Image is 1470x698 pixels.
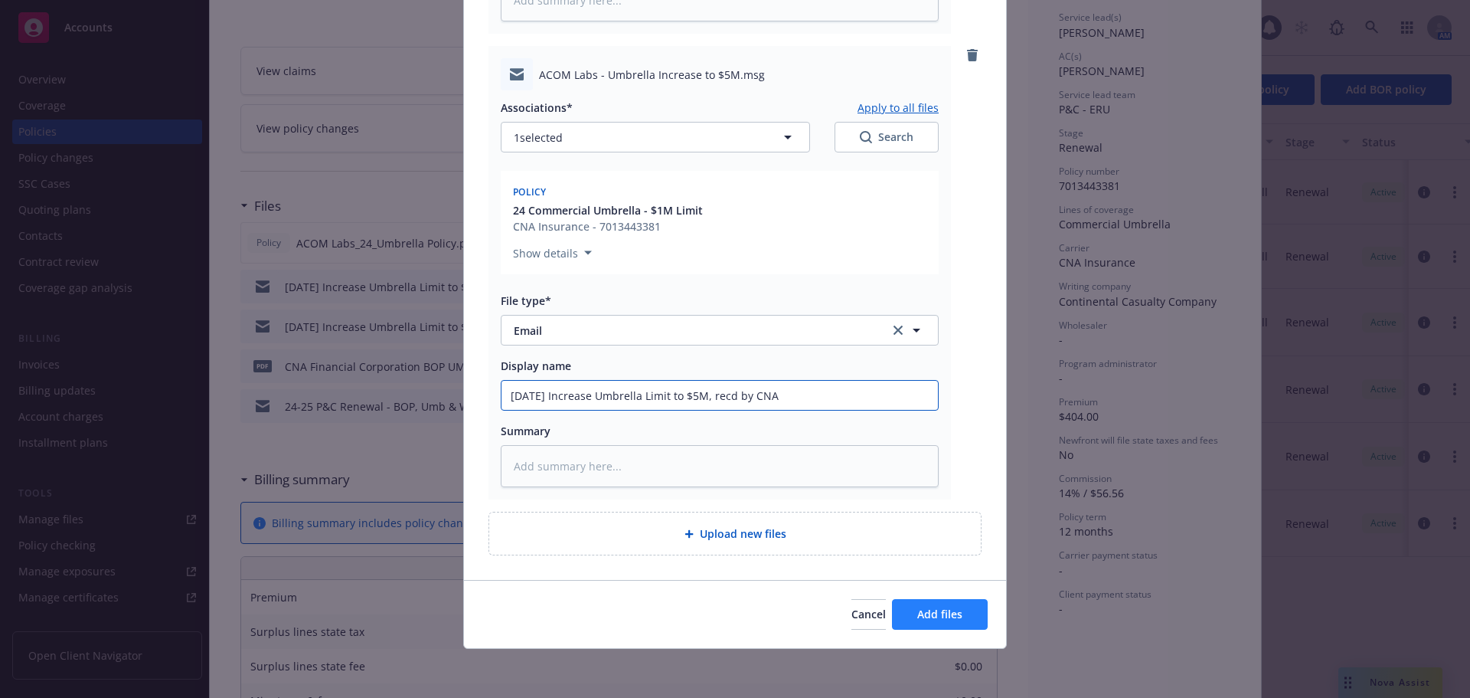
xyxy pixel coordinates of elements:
span: Display name [501,359,571,373]
input: Add display name here... [501,381,938,410]
button: Emailclear selection [501,315,939,346]
div: CNA Insurance - 7013443381 [513,218,703,234]
span: File type* [501,293,551,308]
span: Email [514,323,868,339]
span: Summary [501,424,550,438]
button: Show details [507,244,598,262]
a: clear selection [889,321,907,339]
